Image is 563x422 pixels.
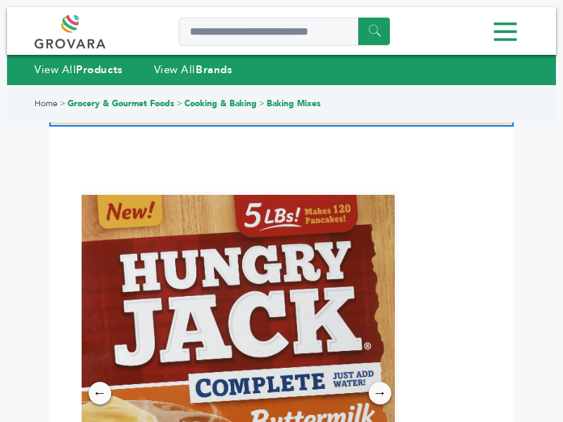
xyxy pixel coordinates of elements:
a: View AllProducts [34,63,123,77]
div: Menu [34,16,529,48]
a: Home [34,98,58,109]
span: > [259,98,265,109]
a: Cooking & Baking [184,98,257,109]
strong: Products [76,63,122,77]
input: Search a product or brand... [179,18,390,46]
a: Grocery & Gourmet Foods [68,98,175,109]
span: > [60,98,65,109]
span: > [177,98,182,109]
div: → [369,382,391,404]
a: Baking Mixes [267,98,321,109]
a: View AllBrands [154,63,233,77]
strong: Brands [196,63,232,77]
div: ← [89,382,111,404]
